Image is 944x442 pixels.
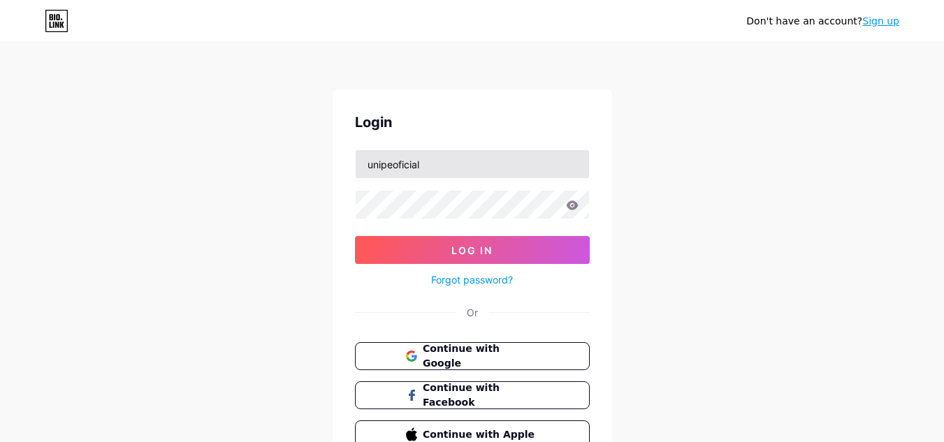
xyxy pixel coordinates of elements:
[356,150,589,178] input: Username
[355,381,590,409] button: Continue with Facebook
[746,14,899,29] div: Don't have an account?
[423,341,538,371] span: Continue with Google
[467,305,478,320] div: Or
[862,15,899,27] a: Sign up
[431,272,513,287] a: Forgot password?
[355,236,590,264] button: Log In
[423,381,538,410] span: Continue with Facebook
[355,342,590,370] button: Continue with Google
[355,112,590,133] div: Login
[451,244,493,256] span: Log In
[423,427,538,442] span: Continue with Apple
